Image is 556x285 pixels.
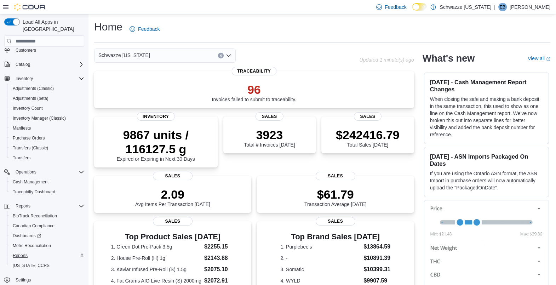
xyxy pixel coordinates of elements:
span: Washington CCRS [10,261,84,270]
a: Manifests [10,124,34,132]
p: 9867 units / 116127.5 g [100,128,212,156]
span: Adjustments (beta) [13,96,48,101]
dd: $13864.59 [363,243,390,251]
span: Inventory Count [13,106,43,111]
dt: 3. Kaviar Infused Pre-Roll (S) 1.5g [111,266,201,273]
span: Transfers [13,155,30,161]
span: Inventory [137,112,175,121]
a: Transfers [10,154,33,162]
button: Cash Management [7,177,87,187]
span: Dashboards [10,232,84,240]
span: Sales [153,172,193,180]
a: Traceabilty Dashboard [10,188,58,196]
dd: $10891.39 [363,254,390,262]
span: Transfers (Classic) [10,144,84,152]
input: Dark Mode [412,3,427,11]
p: When closing the safe and making a bank deposit in the same transaction, this used to show as one... [430,96,543,138]
a: [US_STATE] CCRS [10,261,52,270]
a: Customers [13,46,39,55]
span: Purchase Orders [10,134,84,142]
p: | [494,3,495,11]
a: Dashboards [10,232,44,240]
a: Inventory Manager (Classic) [10,114,69,122]
span: Cash Management [10,178,84,186]
button: Catalog [13,60,33,69]
dd: $2075.10 [204,265,234,274]
span: Adjustments (Classic) [13,86,54,91]
button: Purchase Orders [7,133,87,143]
span: Adjustments (beta) [10,94,84,103]
dd: $2072.91 [204,277,234,285]
button: Clear input [218,53,224,58]
p: If you are using the Ontario ASN format, the ASN Import in purchase orders will now automatically... [430,170,543,191]
span: Traceability [231,67,276,75]
span: Transfers [10,154,84,162]
div: Emily Bunny [498,3,507,11]
span: Metrc Reconciliation [13,243,51,249]
span: Customers [16,47,36,53]
span: Schwazze [US_STATE] [98,51,150,59]
span: Catalog [16,62,30,67]
span: Metrc Reconciliation [10,241,84,250]
a: Settings [13,276,34,284]
span: Sales [354,112,382,121]
button: Operations [1,167,87,177]
h3: Top Brand Sales [DATE] [280,233,390,241]
a: Cash Management [10,178,51,186]
span: Sales [316,217,355,226]
p: [PERSON_NAME] [510,3,550,11]
dt: 4. WYLD [280,277,361,284]
button: Inventory [13,74,36,83]
button: Reports [13,202,33,210]
button: Adjustments (beta) [7,93,87,103]
span: Operations [16,169,36,175]
a: Adjustments (Classic) [10,84,57,93]
p: 3923 [244,128,295,142]
dt: 1. Green Dot Pre-Pack 3.5g [111,243,201,250]
span: Reports [10,251,84,260]
span: BioTrack Reconciliation [10,212,84,220]
span: Inventory Manager (Classic) [13,115,66,121]
div: Transaction Average [DATE] [304,187,367,207]
img: Cova [14,4,46,11]
span: Feedback [385,4,406,11]
span: Inventory Manager (Classic) [10,114,84,122]
span: EB [500,3,505,11]
a: Metrc Reconciliation [10,241,54,250]
p: $61.79 [304,187,367,201]
span: Sales [153,217,193,226]
span: Reports [13,202,84,210]
button: Reports [7,251,87,261]
a: BioTrack Reconciliation [10,212,60,220]
span: Manifests [10,124,84,132]
span: Dashboards [13,233,41,239]
p: Updated 1 minute(s) ago [359,57,414,63]
span: Transfers (Classic) [13,145,48,151]
a: Adjustments (beta) [10,94,51,103]
span: Traceabilty Dashboard [13,189,55,195]
div: Avg Items Per Transaction [DATE] [135,187,210,207]
h3: [DATE] - ASN Imports Packaged On Dates [430,153,543,167]
button: Adjustments (Classic) [7,84,87,93]
dd: $10399.31 [363,265,390,274]
dt: 2. House Pre-Roll (H) 1g [111,255,201,262]
dt: 4. Fat Grams AIO Live Resin (S) 2000mg [111,277,201,284]
span: Catalog [13,60,84,69]
a: Dashboards [7,231,87,241]
a: Reports [10,251,30,260]
dt: 3. Somatic [280,266,361,273]
dd: $9907.59 [363,277,390,285]
button: Canadian Compliance [7,221,87,231]
span: BioTrack Reconciliation [13,213,57,219]
button: Transfers (Classic) [7,143,87,153]
button: Inventory Manager (Classic) [7,113,87,123]
h2: What's new [423,53,475,64]
a: View allExternal link [528,56,550,61]
button: [US_STATE] CCRS [7,261,87,270]
span: Inventory [16,76,33,81]
dd: $2143.88 [204,254,234,262]
span: Operations [13,168,84,176]
button: Operations [13,168,39,176]
p: 2.09 [135,187,210,201]
h3: Top Product Sales [DATE] [111,233,234,241]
